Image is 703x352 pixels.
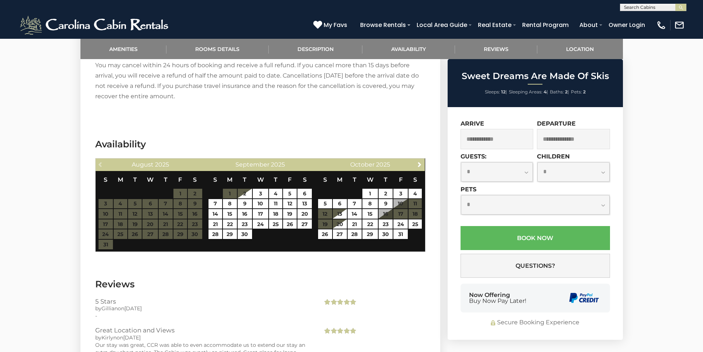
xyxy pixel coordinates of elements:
[318,229,332,239] a: 26
[362,219,378,229] a: 22
[474,18,515,31] a: Real Estate
[571,89,582,95] span: Pets:
[133,176,137,183] span: Tuesday
[501,89,506,95] strong: 12
[193,176,197,183] span: Saturday
[274,176,278,183] span: Thursday
[324,20,347,30] span: My Favs
[485,87,507,97] li: |
[409,219,422,229] a: 25
[269,219,282,229] a: 25
[509,89,542,95] span: Sleeping Areas:
[209,219,222,229] a: 21
[544,89,547,95] strong: 4
[269,199,282,209] a: 11
[238,209,252,219] a: 16
[376,161,390,168] span: 2025
[238,189,252,198] a: 2
[209,209,222,219] a: 14
[213,176,217,183] span: Sunday
[323,176,327,183] span: Sunday
[318,199,332,209] a: 5
[238,199,252,209] a: 9
[550,87,569,97] li: |
[469,292,526,304] div: Now Offering
[235,161,269,168] span: September
[333,219,347,229] a: 20
[605,18,649,31] a: Owner Login
[95,312,312,319] div: -
[297,209,312,219] a: 20
[348,199,361,209] a: 7
[238,219,252,229] a: 23
[333,199,347,209] a: 6
[469,298,526,304] span: Buy Now Pay Later!
[537,153,570,160] label: Children
[95,298,312,305] h3: 5 Stars
[350,161,375,168] span: October
[485,89,500,95] span: Sleeps:
[348,219,361,229] a: 21
[367,176,373,183] span: Wednesday
[362,189,378,198] a: 1
[333,229,347,239] a: 27
[449,71,621,81] h2: Sweet Dreams Are Made Of Skis
[269,189,282,198] a: 4
[461,120,484,127] label: Arrive
[461,186,476,193] label: Pets
[537,120,576,127] label: Departure
[132,161,154,168] span: August
[283,199,297,209] a: 12
[509,87,548,97] li: |
[576,18,602,31] a: About
[118,176,123,183] span: Monday
[393,219,408,229] a: 24
[223,209,237,219] a: 15
[461,153,486,160] label: Guests:
[455,39,538,59] a: Reviews
[537,39,623,59] a: Location
[123,334,141,341] span: [DATE]
[155,161,169,168] span: 2025
[550,89,564,95] span: Baths:
[461,226,610,250] button: Book Now
[101,334,117,341] span: Kirlyn
[95,327,312,334] h3: Great Location and Views
[399,176,403,183] span: Friday
[223,229,237,239] a: 29
[283,209,297,219] a: 19
[413,176,417,183] span: Saturday
[166,39,269,59] a: Rooms Details
[356,18,410,31] a: Browse Rentals
[333,209,347,219] a: 13
[297,199,312,209] a: 13
[337,176,342,183] span: Monday
[209,229,222,239] a: 28
[362,229,378,239] a: 29
[147,176,154,183] span: Wednesday
[253,199,268,209] a: 10
[409,189,422,198] a: 4
[269,39,363,59] a: Description
[415,160,424,169] a: Next
[253,219,268,229] a: 24
[348,229,361,239] a: 28
[257,176,264,183] span: Wednesday
[393,189,408,198] a: 3
[95,138,425,151] h3: Availability
[461,254,610,278] button: Questions?
[297,189,312,198] a: 6
[227,176,232,183] span: Monday
[124,305,142,312] span: [DATE]
[283,219,297,229] a: 26
[656,20,666,30] img: phone-regular-white.png
[393,229,408,239] a: 31
[164,176,168,183] span: Thursday
[269,209,282,219] a: 18
[104,176,107,183] span: Sunday
[417,161,423,167] span: Next
[80,39,167,59] a: Amenities
[271,161,285,168] span: 2025
[178,176,182,183] span: Friday
[384,176,387,183] span: Thursday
